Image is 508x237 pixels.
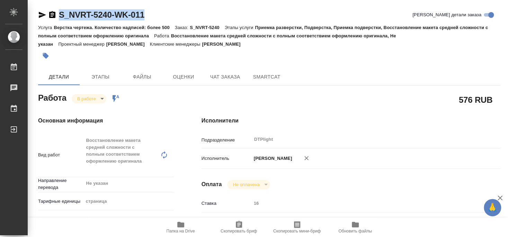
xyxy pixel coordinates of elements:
h4: Основная информация [38,117,174,125]
button: Скопировать ссылку для ЯМессенджера [38,11,46,19]
span: Файлы [125,73,159,81]
p: Верстка чертежа. Количество надписей: более 500 [54,25,175,30]
p: [PERSON_NAME] [251,155,292,162]
button: Скопировать мини-бриф [268,218,326,237]
p: Вид работ [38,152,83,158]
p: Направление перевода [38,177,83,191]
p: [PERSON_NAME] [106,42,150,47]
p: Работа [154,33,171,38]
p: Услуга [38,25,54,30]
input: Пустое поле [251,198,475,208]
p: Приемка разверстки, Подверстка, Приемка подверстки, Восстановление макета средней сложности с пол... [38,25,488,38]
h4: Исполнители [202,117,500,125]
p: S_NVRT-5240 [190,25,224,30]
span: 🙏 [487,200,498,215]
p: Клиентские менеджеры [150,42,202,47]
span: Скопировать мини-бриф [273,229,321,234]
span: Папка на Drive [167,229,195,234]
p: [PERSON_NAME] [202,42,246,47]
span: Этапы [84,73,117,81]
p: Кол-во единиц [38,216,83,223]
p: Восстановление макета средней сложности с полным соответствием оформлению оригинала, Не указан [38,33,396,47]
a: S_NVRT-5240-WK-011 [59,10,144,19]
span: [PERSON_NAME] детали заказа [412,11,481,18]
h4: Оплата [202,180,222,189]
button: Скопировать ссылку [48,11,56,19]
div: В работе [227,180,270,189]
p: Заказ: [175,25,190,30]
button: Папка на Drive [152,218,210,237]
button: В работе [75,96,98,102]
span: Скопировать бриф [221,229,257,234]
input: ✎ Введи что-нибудь [83,214,174,224]
span: Обновить файлы [338,229,372,234]
h2: Работа [38,91,66,103]
span: Оценки [167,73,200,81]
button: Удалить исполнителя [299,151,314,166]
h2: 576 RUB [459,94,492,106]
p: Тарифные единицы [38,198,83,205]
div: В работе [72,94,106,103]
span: SmartCat [250,73,283,81]
button: Скопировать бриф [210,218,268,237]
p: Подразделение [202,137,251,144]
p: Этапы услуги [225,25,255,30]
div: страница [83,195,174,207]
span: Чат заказа [208,73,242,81]
div: RUB [251,216,475,227]
p: Ставка [202,200,251,207]
p: Проектный менеджер [58,42,106,47]
button: Обновить файлы [326,218,384,237]
button: Добавить тэг [38,48,53,63]
span: Детали [42,73,75,81]
button: Не оплачена [231,182,261,188]
p: Исполнитель [202,155,251,162]
button: 🙏 [484,199,501,216]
